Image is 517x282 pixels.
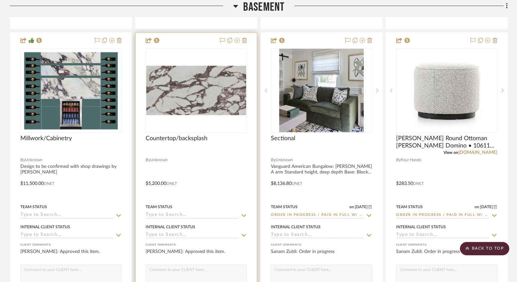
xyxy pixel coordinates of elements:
[20,204,47,210] div: Team Status
[20,224,70,230] div: Internal Client Status
[396,212,489,219] input: Type to Search…
[349,205,354,209] span: on
[150,157,168,163] span: Unknown
[146,157,150,163] span: By
[146,66,246,115] img: Countertop/backsplash
[401,157,421,163] span: Four Hands
[458,150,497,155] a: [DOMAIN_NAME]
[271,224,321,230] div: Internal Client Status
[146,248,247,262] div: [PERSON_NAME]: Approved this item.
[479,205,494,209] span: [DATE]
[20,232,114,239] input: Type to Search…
[279,49,364,132] img: Sectional
[271,212,364,219] input: Type to Search…
[396,204,423,210] div: Team Status
[21,49,121,132] img: Millwork/Cabinetry
[271,157,276,163] span: By
[271,204,298,210] div: Team Status
[276,157,293,163] span: Unknown
[146,224,195,230] div: Internal Client Status
[405,49,489,132] img: Sinclair Round Ottoman Knoll Domino • 106119-006
[146,135,207,142] span: Countertop/backsplash
[396,232,489,239] input: Type to Search…
[354,205,368,209] span: [DATE]
[444,151,458,155] span: View on
[271,135,295,142] span: Sectional
[20,248,122,262] div: [PERSON_NAME]: Approved this item.
[460,242,509,255] scroll-to-top-button: BACK TO TOP
[271,248,372,262] div: Sanam Zubli: Order in progress
[25,157,42,163] span: Unknown
[146,212,239,219] input: Type to Search…
[20,135,72,142] span: Millwork/Cabinetry
[396,157,401,163] span: By
[396,248,497,262] div: Sanam Zubli: Order in progress
[20,212,114,219] input: Type to Search…
[475,205,479,209] span: on
[271,232,364,239] input: Type to Search…
[396,224,446,230] div: Internal Client Status
[396,135,497,150] span: [PERSON_NAME] Round Ottoman [PERSON_NAME] Domino • 106119-006
[146,232,239,239] input: Type to Search…
[20,157,25,163] span: By
[146,204,172,210] div: Team Status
